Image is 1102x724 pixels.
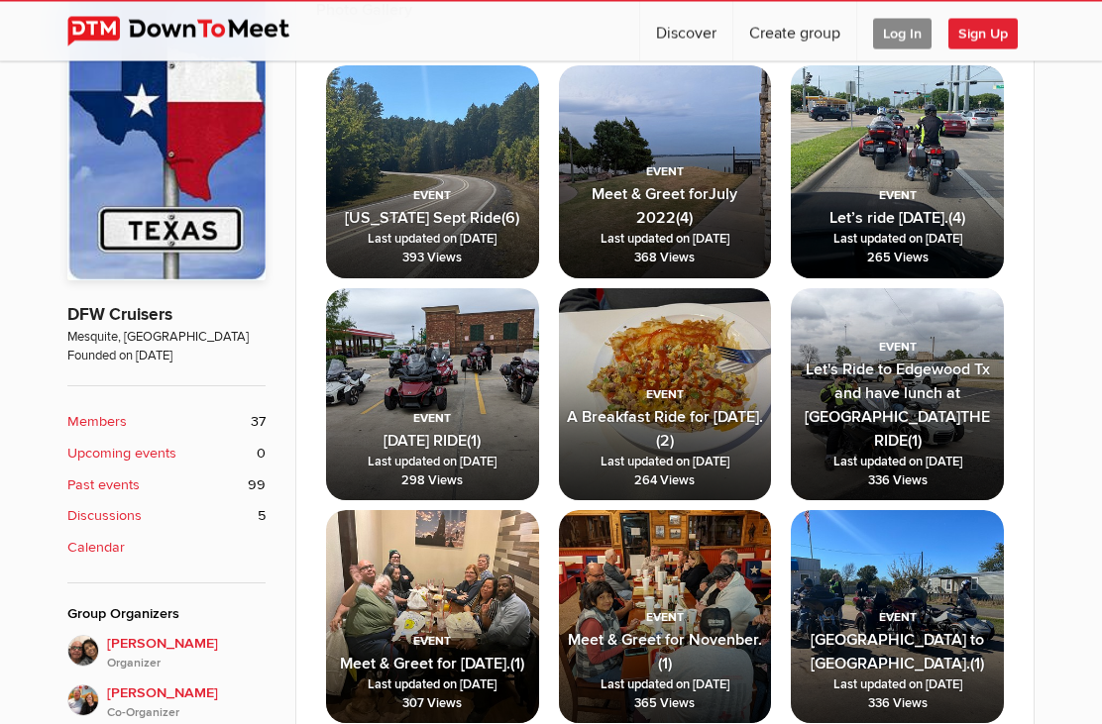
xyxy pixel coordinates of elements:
i: Co-Organizer [107,705,266,723]
span: Last updated on [DATE] [796,454,999,472]
b: Discussions [67,506,142,528]
a: Calendar [67,538,266,560]
span: Last updated on [DATE] [331,676,534,695]
a: DFW Cruisers [67,305,172,326]
span: [US_STATE] Sept Ride [345,209,501,229]
span: Meet & Greet forJuly 2022 [592,185,737,229]
a: Sign Up [948,2,1034,61]
span: Last updated on [DATE] [564,231,767,250]
span: 264 Views [564,472,767,491]
a: Past events 99 [67,475,266,497]
div: Group Organizers [67,604,266,626]
b: Past events [67,475,140,497]
b: Calendar [67,538,125,560]
img: 5361493F-9F37-4AA1-9640-687B35227681.jpeg [791,511,1004,724]
span: 307 Views [331,695,534,714]
span: Last updated on [DATE] [331,231,534,250]
span: Let's Ride to Edgewood Tx and have lunch at [GEOGRAPHIC_DATA]THE RIDE [805,361,990,452]
span: Last updated on [DATE] [796,676,999,695]
span: Last updated on [DATE] [796,231,999,250]
span: 265 Views [796,250,999,268]
a: Meet & Greet for Novenber.(1) Last updated on [DATE] 365 Views [559,511,772,724]
a: Members 37 [67,412,266,434]
a: Upcoming events 0 [67,444,266,465]
a: [DATE] RIDE(1) Last updated on [DATE] 298 Views [326,289,539,502]
span: Let’s ride [DATE]. [829,209,948,229]
b: (1) [331,430,534,454]
a: Let’s ride [DATE].(4) Last updated on [DATE] 265 Views [791,66,1004,279]
a: A Breakfast Ride for [DATE].(2) Last updated on [DATE] 264 Views [559,289,772,502]
span: [PERSON_NAME] [107,634,266,673]
span: [DATE] RIDE [384,432,467,452]
img: DownToMeet [67,17,320,47]
img: Hugh Jones [67,685,99,717]
a: [PERSON_NAME]Organizer [67,636,266,673]
span: Founded on [DATE] [67,348,266,366]
img: PXL_20220722_012714075.jpg [559,66,772,279]
img: PXL_20220507_140130753.jpg [326,289,539,502]
span: Meet & Greet for [DATE]. [340,655,510,674]
span: 365 Views [564,695,767,714]
b: Members [67,412,127,434]
span: 0 [257,444,266,465]
span: Last updated on [DATE] [564,454,767,472]
a: [GEOGRAPHIC_DATA] to [GEOGRAPHIC_DATA].(1) Last updated on [DATE] 336 Views [791,511,1004,724]
a: Log In [857,2,947,61]
span: Meet & Greet for Novenber. [568,631,762,651]
span: 99 [248,475,266,497]
span: [GEOGRAPHIC_DATA] to [GEOGRAPHIC_DATA]. [811,631,984,674]
a: Let's Ride to Edgewood Tx and have lunch at [GEOGRAPHIC_DATA]THE RIDE(1) Last updated on [DATE] 3... [791,289,1004,502]
b: (2) [564,406,767,454]
img: 95F88C8E-BF04-48C2-93DC-A42B92C3A80A.jpeg [326,511,539,724]
span: 336 Views [796,695,999,714]
i: Organizer [107,656,266,673]
img: 6ABC3768-B005-488C-8D90-961A9B185E5A.jpeg [559,289,772,502]
b: Upcoming events [67,444,176,465]
span: 298 Views [331,472,534,491]
img: 37719542-46AE-4D55-8F1C-3D48F4312981.jpeg [326,66,539,279]
span: Last updated on [DATE] [564,676,767,695]
a: Create group [733,2,856,61]
a: Discover [640,2,732,61]
span: [PERSON_NAME] [107,683,266,723]
span: 368 Views [564,250,767,268]
a: [PERSON_NAME]Co-Organizer [67,673,266,723]
span: 5 [258,506,266,528]
b: (6) [331,207,534,231]
b: (1) [796,359,999,454]
span: 37 [251,412,266,434]
span: 393 Views [331,250,534,268]
a: Meet & Greet forJuly 2022(4) Last updated on [DATE] 368 Views [559,66,772,279]
b: (1) [331,653,534,676]
img: PXL_20211119_012827315.MP.jpg [559,511,772,724]
a: Discussions 5 [67,506,266,528]
span: Log In [873,19,932,50]
b: (1) [564,629,767,676]
span: 336 Views [796,472,999,491]
span: Last updated on [DATE] [331,454,534,472]
b: (4) [564,183,767,231]
span: Mesquite, [GEOGRAPHIC_DATA] [67,329,266,348]
img: Carlos Lopez [67,636,99,668]
b: (4) [796,207,999,231]
img: C2E63044-8AF6-4381-BCD9-B1981188FF2F.jpeg [791,66,1004,279]
span: A Breakfast Ride for [DATE]. [567,408,763,428]
a: Meet & Greet for [DATE].(1) Last updated on [DATE] 307 Views [326,511,539,724]
span: Sign Up [948,19,1018,50]
b: (1) [796,629,999,676]
a: [US_STATE] Sept Ride(6) Last updated on [DATE] 393 Views [326,66,539,279]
